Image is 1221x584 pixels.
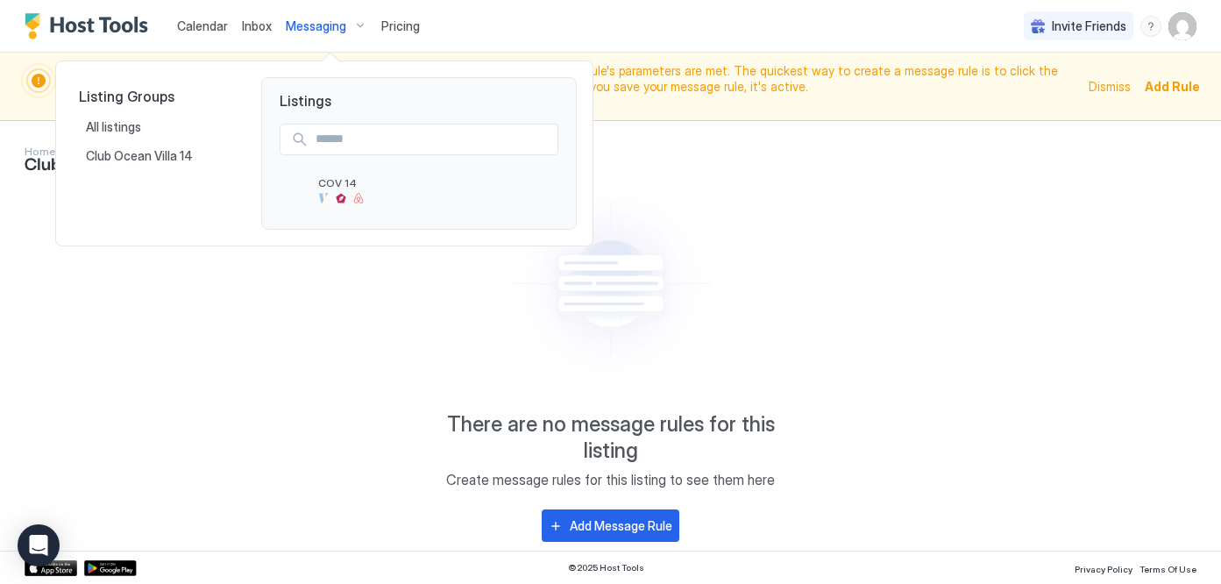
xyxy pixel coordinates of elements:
[86,148,195,164] span: Club Ocean Villa 14
[318,176,551,189] span: COV 14
[86,119,144,135] span: All listings
[18,524,60,566] div: Open Intercom Messenger
[79,88,233,105] span: Listing Groups
[287,176,315,204] div: listing image
[309,125,557,154] input: Input Field
[262,78,576,110] span: Listings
